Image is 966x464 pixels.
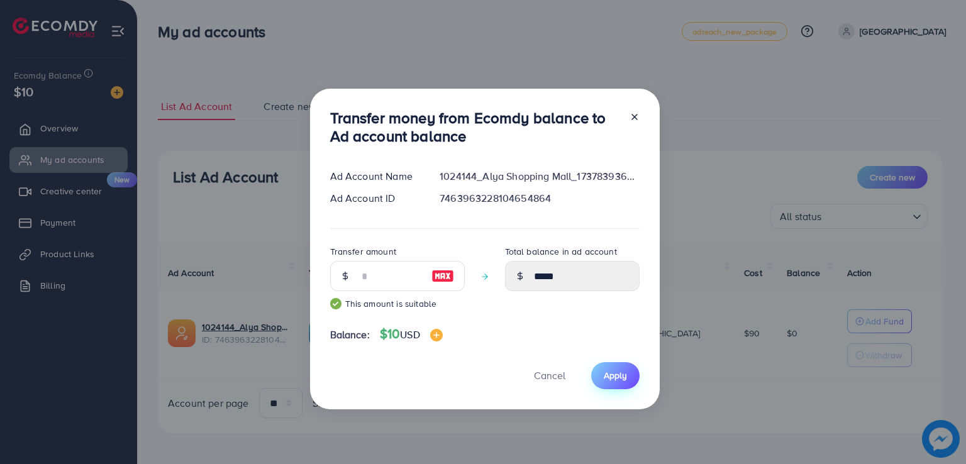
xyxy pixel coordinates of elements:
label: Total balance in ad account [505,245,617,258]
button: Cancel [518,362,581,389]
small: This amount is suitable [330,297,465,310]
img: image [430,329,443,341]
h4: $10 [380,326,443,342]
div: Ad Account ID [320,191,430,206]
label: Transfer amount [330,245,396,258]
span: Apply [604,369,627,382]
img: image [431,268,454,284]
div: 7463963228104654864 [430,191,649,206]
div: 1024144_Alya Shopping Mall_1737839368116 [430,169,649,184]
h3: Transfer money from Ecomdy balance to Ad account balance [330,109,619,145]
span: Cancel [534,368,565,382]
span: Balance: [330,328,370,342]
button: Apply [591,362,640,389]
div: Ad Account Name [320,169,430,184]
span: USD [400,328,419,341]
img: guide [330,298,341,309]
